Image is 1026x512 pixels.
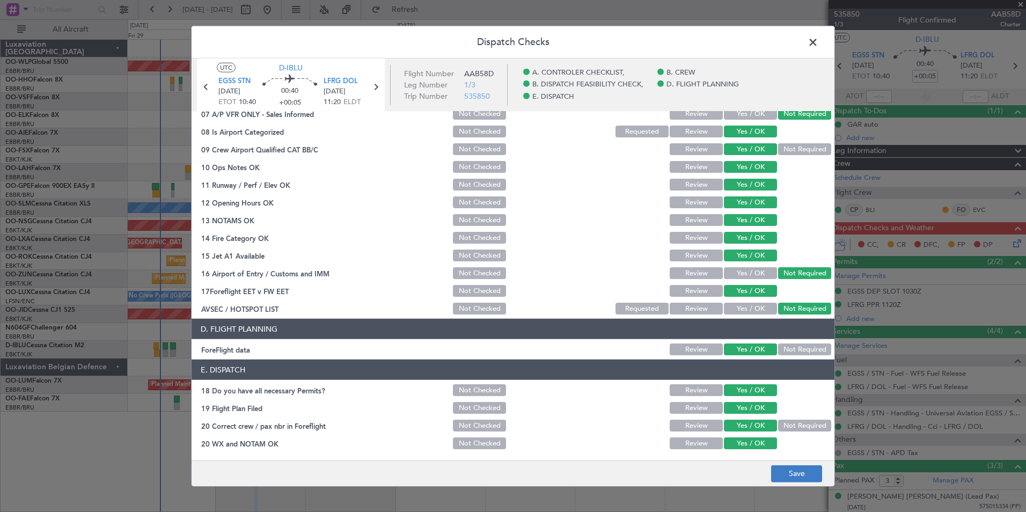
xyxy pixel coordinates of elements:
button: Not Required [778,267,831,279]
button: Not Required [778,108,831,120]
button: Not Required [778,303,831,314]
button: Not Required [778,143,831,155]
button: Not Required [778,343,831,355]
header: Dispatch Checks [192,26,834,58]
button: Not Required [778,420,831,431]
